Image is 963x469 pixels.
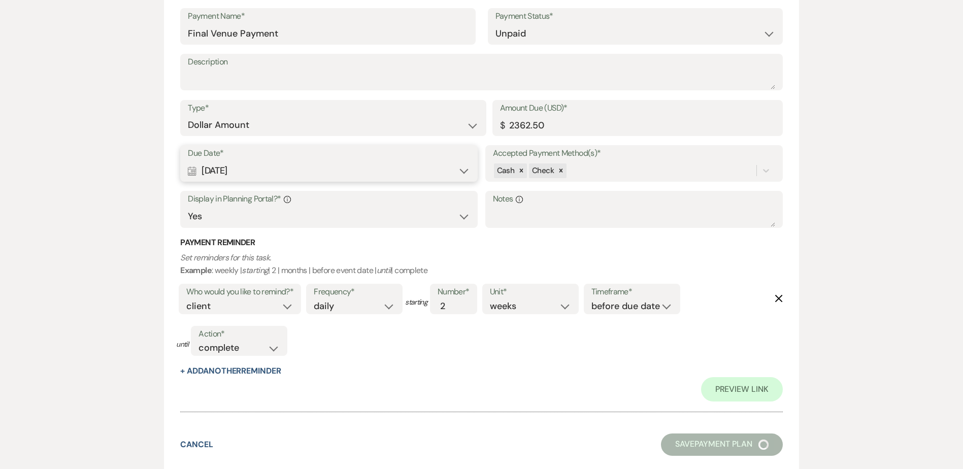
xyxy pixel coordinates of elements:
[176,339,188,350] span: until
[500,101,775,116] label: Amount Due (USD)*
[242,265,268,276] i: starting
[180,237,782,248] h3: Payment Reminder
[188,161,470,181] div: [DATE]
[180,252,271,263] i: Set reminders for this task.
[188,55,775,70] label: Description
[758,440,769,450] img: loading spinner
[701,377,783,401] a: Preview Link
[180,265,212,276] b: Example
[405,297,427,308] span: starting
[188,192,470,207] label: Display in Planning Portal?*
[661,433,783,456] button: SavePayment Plan
[438,285,470,299] label: Number*
[591,285,673,299] label: Timeframe*
[493,192,775,207] label: Notes
[377,265,391,276] i: until
[497,165,514,176] span: Cash
[188,9,468,24] label: Payment Name*
[198,327,280,342] label: Action*
[495,9,775,24] label: Payment Status*
[500,119,505,132] div: $
[180,441,213,449] button: Cancel
[180,367,281,375] button: + AddAnotherReminder
[180,251,782,277] p: : weekly | | 2 | months | before event date | | complete
[493,146,775,161] label: Accepted Payment Method(s)*
[490,285,571,299] label: Unit*
[188,146,470,161] label: Due Date*
[186,285,293,299] label: Who would you like to remind?*
[188,101,478,116] label: Type*
[314,285,395,299] label: Frequency*
[532,165,554,176] span: Check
